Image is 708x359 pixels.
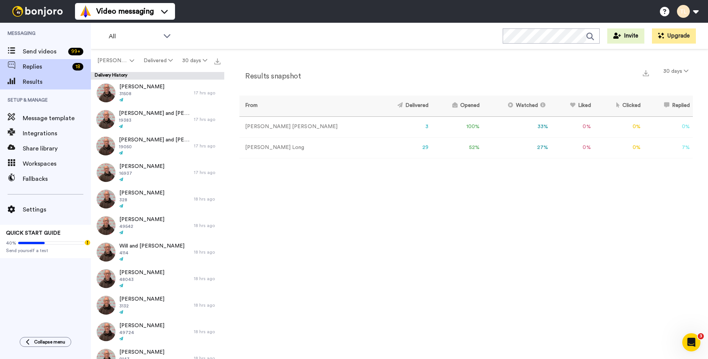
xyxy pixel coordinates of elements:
[97,83,116,102] img: 8f7d56bc-4e47-4639-990b-6d460f4f957f-thumb.jpg
[97,269,116,288] img: a0a17d8c-2aa4-4c5a-9bf7-0f574231706e-thumb.jpg
[97,243,116,262] img: cfaea55c-5ec7-438d-8d8b-a8336a9bac41-thumb.jpg
[119,303,164,309] span: 3132
[119,144,190,150] span: 19050
[212,55,223,66] button: Export all results that match these filters now.
[431,96,483,116] th: Opened
[682,333,700,351] iframe: Intercom live chat
[68,48,83,55] div: 99 +
[119,223,164,229] span: 49542
[644,137,693,158] td: 7 %
[119,348,164,356] span: [PERSON_NAME]
[96,136,115,155] img: 922578cf-03db-4388-8dd1-fb6caf4620b6-thumb.jpg
[194,329,220,335] div: 18 hrs ago
[119,83,164,91] span: [PERSON_NAME]
[23,77,91,86] span: Results
[239,137,375,158] td: [PERSON_NAME] Long
[551,116,594,137] td: 0 %
[23,174,91,183] span: Fallbacks
[23,62,69,71] span: Replies
[239,116,375,137] td: [PERSON_NAME] [PERSON_NAME]
[431,116,483,137] td: 100 %
[239,96,375,116] th: From
[96,6,154,17] span: Video messaging
[91,106,224,133] a: [PERSON_NAME] and [PERSON_NAME]1938317 hrs ago
[97,163,116,182] img: 67130d82-8498-4792-ad6c-52641d93df9f-thumb.jpg
[23,205,91,214] span: Settings
[91,72,224,80] div: Delivery History
[23,159,91,168] span: Workspaces
[551,137,594,158] td: 0 %
[91,292,224,318] a: [PERSON_NAME]313218 hrs ago
[119,170,164,176] span: 16937
[119,250,184,256] span: 4114
[644,96,693,116] th: Replied
[9,6,66,17] img: bj-logo-header-white.svg
[91,212,224,239] a: [PERSON_NAME]4954218 hrs ago
[119,269,164,276] span: [PERSON_NAME]
[119,117,190,123] span: 19383
[375,96,431,116] th: Delivered
[80,5,92,17] img: vm-color.svg
[91,186,224,212] a: [PERSON_NAME]32818 hrs ago
[119,276,164,282] span: 48043
[194,276,220,282] div: 18 hrs ago
[6,240,16,246] span: 40%
[214,58,220,64] img: export.svg
[72,63,83,71] div: 18
[375,137,431,158] td: 29
[91,80,224,106] a: [PERSON_NAME]3150817 hrs ago
[483,116,551,137] td: 33 %
[6,230,61,236] span: QUICK START GUIDE
[594,137,644,158] td: 0 %
[431,137,483,158] td: 52 %
[23,114,91,123] span: Message template
[607,28,644,44] button: Invite
[119,189,164,197] span: [PERSON_NAME]
[375,116,431,137] td: 3
[194,302,220,308] div: 18 hrs ago
[194,196,220,202] div: 18 hrs ago
[96,110,115,129] img: 30d3da5b-e559-4435-9754-a07ecc2e1ad3-thumb.jpg
[194,223,220,229] div: 18 hrs ago
[119,91,164,97] span: 31508
[6,248,85,254] span: Send yourself a test
[119,216,164,223] span: [PERSON_NAME]
[139,54,177,67] button: Delivered
[91,239,224,265] a: Will and [PERSON_NAME]411418 hrs ago
[91,265,224,292] a: [PERSON_NAME]4804318 hrs ago
[194,90,220,96] div: 17 hrs ago
[194,116,220,122] div: 17 hrs ago
[97,216,116,235] img: 81afa6d7-4072-490c-8a25-5c928a0789a1-thumb.jpg
[239,72,301,80] h2: Results snapshot
[92,54,139,67] button: [PERSON_NAME]
[119,136,190,144] span: [PERSON_NAME] and [PERSON_NAME]
[97,57,128,64] span: [PERSON_NAME]
[84,239,91,246] div: Tooltip anchor
[551,96,594,116] th: Liked
[97,190,116,209] img: aeed7822-7ec8-4ab1-aca9-08e39ebae805-thumb.jpg
[698,333,704,339] span: 3
[97,322,116,341] img: 92d8e663-9667-4577-ae64-d23df5ed1fb6-thumb.jpg
[119,295,164,303] span: [PERSON_NAME]
[91,159,224,186] a: [PERSON_NAME]1693717 hrs ago
[109,32,159,41] span: All
[178,54,212,67] button: 30 days
[20,337,71,347] button: Collapse menu
[594,116,644,137] td: 0 %
[119,197,164,203] span: 328
[23,47,65,56] span: Send videos
[119,110,190,117] span: [PERSON_NAME] and [PERSON_NAME]
[644,116,693,137] td: 0 %
[483,137,551,158] td: 27 %
[194,249,220,255] div: 18 hrs ago
[91,318,224,345] a: [PERSON_NAME]4972418 hrs ago
[91,133,224,159] a: [PERSON_NAME] and [PERSON_NAME]1905017 hrs ago
[119,242,184,250] span: Will and [PERSON_NAME]
[641,67,651,78] button: Export a summary of each team member’s results that match this filter now.
[194,169,220,176] div: 17 hrs ago
[659,64,693,78] button: 30 days
[194,143,220,149] div: 17 hrs ago
[119,329,164,335] span: 49724
[119,322,164,329] span: [PERSON_NAME]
